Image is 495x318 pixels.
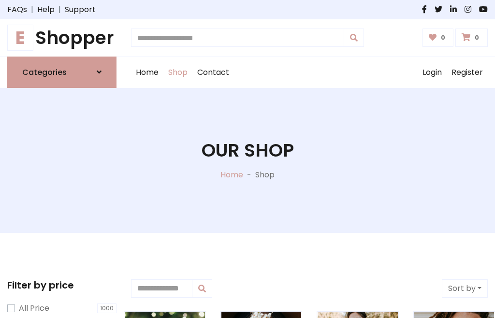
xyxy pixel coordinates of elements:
a: FAQs [7,4,27,15]
button: Sort by [442,279,488,298]
a: EShopper [7,27,116,49]
span: E [7,25,33,51]
a: Login [418,57,447,88]
a: Support [65,4,96,15]
a: Contact [192,57,234,88]
a: Help [37,4,55,15]
span: 0 [472,33,481,42]
span: 1000 [97,304,116,313]
a: 0 [455,29,488,47]
span: 0 [438,33,448,42]
h1: Our Shop [202,140,294,161]
label: All Price [19,303,49,314]
h1: Shopper [7,27,116,49]
span: | [55,4,65,15]
h5: Filter by price [7,279,116,291]
a: Register [447,57,488,88]
a: Home [220,169,243,180]
a: Shop [163,57,192,88]
a: Home [131,57,163,88]
a: Categories [7,57,116,88]
span: | [27,4,37,15]
a: 0 [422,29,454,47]
p: - [243,169,255,181]
h6: Categories [22,68,67,77]
p: Shop [255,169,275,181]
